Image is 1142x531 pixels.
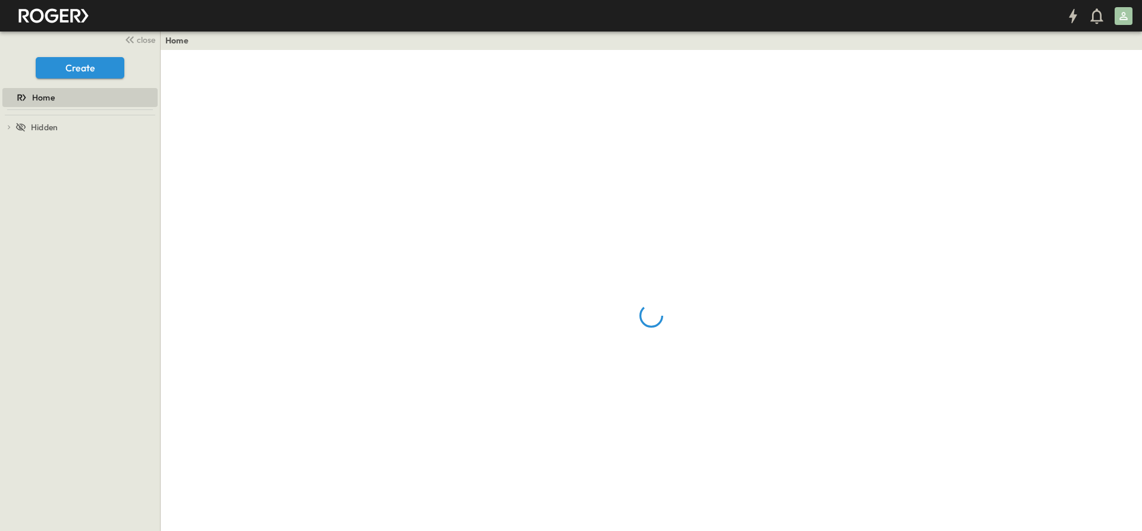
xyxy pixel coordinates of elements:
[137,34,155,46] span: close
[36,57,124,78] button: Create
[31,121,58,133] span: Hidden
[120,31,158,48] button: close
[2,89,155,106] a: Home
[165,34,196,46] nav: breadcrumbs
[165,34,189,46] a: Home
[32,92,55,103] span: Home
